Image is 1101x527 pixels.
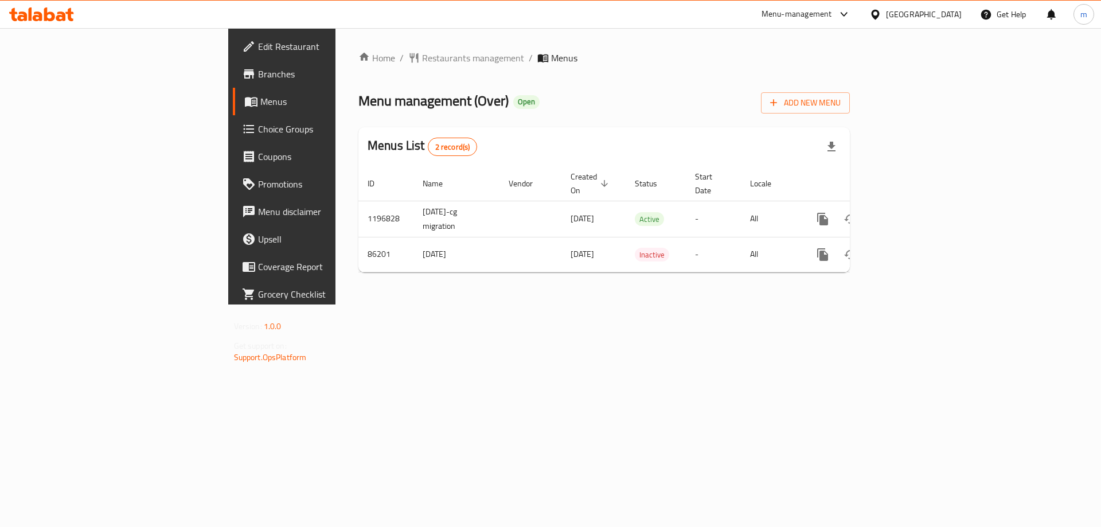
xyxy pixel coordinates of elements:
[234,350,307,365] a: Support.OpsPlatform
[233,253,412,280] a: Coverage Report
[513,95,540,109] div: Open
[422,51,524,65] span: Restaurants management
[686,237,741,272] td: -
[635,213,664,226] span: Active
[809,241,837,268] button: more
[423,177,458,190] span: Name
[571,247,594,261] span: [DATE]
[368,137,477,156] h2: Menus List
[635,248,669,261] span: Inactive
[428,142,477,153] span: 2 record(s)
[741,201,800,237] td: All
[509,177,548,190] span: Vendor
[233,225,412,253] a: Upsell
[258,205,403,218] span: Menu disclaimer
[368,177,389,190] span: ID
[264,319,282,334] span: 1.0.0
[234,338,287,353] span: Get support on:
[258,122,403,136] span: Choice Groups
[258,232,403,246] span: Upsell
[358,166,928,272] table: enhanced table
[762,7,832,21] div: Menu-management
[258,287,403,301] span: Grocery Checklist
[635,212,664,226] div: Active
[258,177,403,191] span: Promotions
[1080,8,1087,21] span: m
[233,115,412,143] a: Choice Groups
[428,138,478,156] div: Total records count
[233,33,412,60] a: Edit Restaurant
[770,96,841,110] span: Add New Menu
[513,97,540,107] span: Open
[358,51,850,65] nav: breadcrumb
[551,51,577,65] span: Menus
[809,205,837,233] button: more
[741,237,800,272] td: All
[233,88,412,115] a: Menus
[686,201,741,237] td: -
[233,280,412,308] a: Grocery Checklist
[818,133,845,161] div: Export file
[258,40,403,53] span: Edit Restaurant
[258,67,403,81] span: Branches
[837,241,864,268] button: Change Status
[837,205,864,233] button: Change Status
[358,88,509,114] span: Menu management ( Over )
[800,166,928,201] th: Actions
[761,92,850,114] button: Add New Menu
[260,95,403,108] span: Menus
[571,170,612,197] span: Created On
[635,177,672,190] span: Status
[695,170,727,197] span: Start Date
[529,51,533,65] li: /
[571,211,594,226] span: [DATE]
[750,177,786,190] span: Locale
[233,170,412,198] a: Promotions
[258,260,403,274] span: Coverage Report
[234,319,262,334] span: Version:
[233,143,412,170] a: Coupons
[408,51,524,65] a: Restaurants management
[258,150,403,163] span: Coupons
[413,237,499,272] td: [DATE]
[233,198,412,225] a: Menu disclaimer
[886,8,962,21] div: [GEOGRAPHIC_DATA]
[413,201,499,237] td: [DATE]-cg migration
[233,60,412,88] a: Branches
